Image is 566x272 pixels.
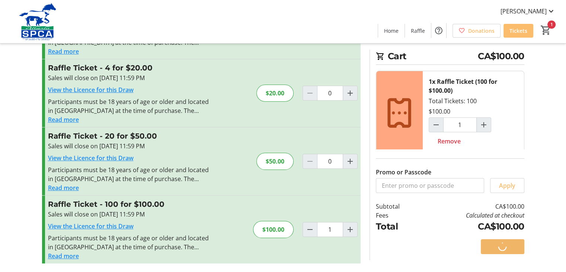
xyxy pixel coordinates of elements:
td: Calculated at checkout [419,211,524,220]
td: Fees [376,211,419,220]
input: Raffle Ticket (100 for $100.00) Quantity [443,117,477,132]
button: Remove [429,134,470,149]
div: Participants must be 18 years of age or older and located in [GEOGRAPHIC_DATA] at the time of pur... [48,97,211,115]
h3: Raffle Ticket - 20 for $50.00 [48,130,211,142]
h3: Raffle Ticket - 100 for $100.00 [48,199,211,210]
a: View the Licence for this Draw [48,222,134,230]
h3: Raffle Ticket - 4 for $20.00 [48,62,211,73]
a: Donations [453,24,501,38]
a: Raffle [405,24,431,38]
input: Raffle Ticket Quantity [317,222,343,237]
button: Increment by one [343,222,357,237]
input: Raffle Ticket Quantity [317,86,343,101]
button: Read more [48,252,79,260]
td: Subtotal [376,202,419,211]
span: Tickets [509,27,527,35]
a: View the Licence for this Draw [48,86,134,94]
td: Total [376,220,419,233]
div: $100.00 [429,107,450,116]
a: Tickets [503,24,533,38]
button: Increment by one [477,118,491,132]
span: [PERSON_NAME] [501,7,547,16]
a: Home [378,24,404,38]
div: Total Tickets: 100 [423,71,524,155]
button: Increment by one [343,86,357,100]
img: Alberta SPCA's Logo [4,3,71,40]
span: Raffle [411,27,425,35]
button: [PERSON_NAME] [495,5,562,17]
button: Read more [48,47,79,56]
button: Decrement by one [429,118,443,132]
td: CA$100.00 [419,202,524,211]
span: CA$100.00 [478,50,524,63]
span: Home [384,27,399,35]
input: Enter promo or passcode [376,178,484,193]
button: Cart [539,23,553,37]
a: View the Licence for this Draw [48,154,134,162]
div: $50.00 [256,153,294,170]
div: $20.00 [256,85,294,102]
button: Read more [48,183,79,192]
div: $100.00 [253,221,294,238]
td: CA$100.00 [419,220,524,233]
div: Sales will close on [DATE] 11:59 PM [48,73,211,82]
label: Promo or Passcode [376,168,431,177]
div: Participants must be 18 years of age or older and located in [GEOGRAPHIC_DATA] at the time of pur... [48,234,211,252]
div: Sales will close on [DATE] 11:59 PM [48,210,211,219]
div: Sales will close on [DATE] 11:59 PM [48,142,211,151]
div: Participants must be 18 years of age or older and located in [GEOGRAPHIC_DATA] at the time of pur... [48,165,211,183]
span: Donations [468,27,495,35]
div: 1x Raffle Ticket (100 for $100.00) [429,77,518,95]
button: Help [431,23,446,38]
button: Increment by one [343,154,357,168]
span: Remove [438,137,461,146]
input: Raffle Ticket Quantity [317,154,343,169]
button: Apply [490,178,524,193]
button: Decrement by one [303,222,317,237]
button: Read more [48,115,79,124]
h2: Cart [376,50,524,65]
span: Apply [499,181,515,190]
